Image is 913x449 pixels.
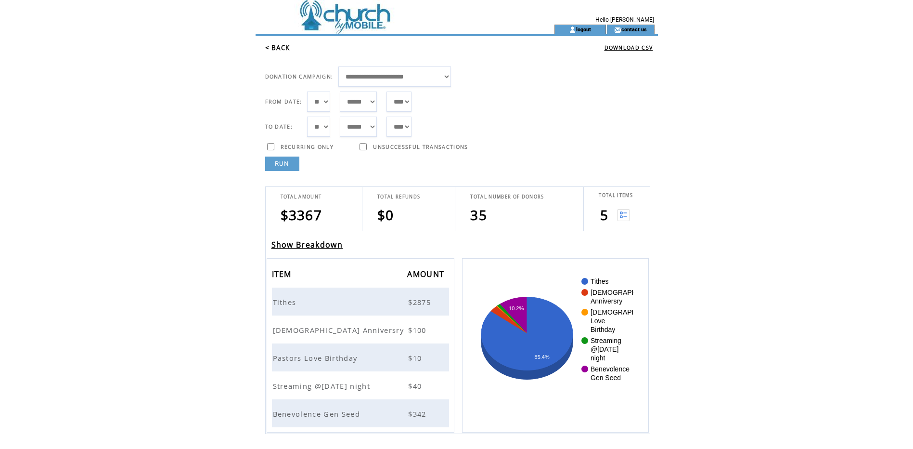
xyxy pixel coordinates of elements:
[595,16,654,23] span: Hello [PERSON_NAME]
[591,308,666,316] text: [DEMOGRAPHIC_DATA]
[377,206,394,224] span: $0
[470,194,544,200] span: TOTAL NUMBER OF DONORS
[281,144,334,150] span: RECURRING ONLY
[621,26,647,32] a: contact us
[265,123,293,130] span: TO DATE:
[273,297,299,307] span: Tithes
[591,317,605,325] text: Love
[273,381,373,391] span: Streaming @[DATE] night
[273,409,363,419] span: Benevolence Gen Seed
[591,345,618,353] text: @[DATE]
[281,206,322,224] span: $3367
[273,381,373,389] a: Streaming @[DATE] night
[614,26,621,34] img: contact_us_icon.gif
[407,266,447,284] span: AMOUNT
[470,206,487,224] span: 35
[599,192,633,198] span: TOTAL ITEMS
[591,374,621,382] text: Gen Seed
[373,144,468,150] span: UNSUCCESSFUL TRANSACTIONS
[591,337,621,344] text: Streaming
[273,353,360,363] span: Pastors Love Birthday
[477,273,633,418] svg: A chart.
[273,325,407,335] span: [DEMOGRAPHIC_DATA] Anniversry
[377,194,420,200] span: TOTAL REFUNDS
[408,409,428,419] span: $342
[408,325,428,335] span: $100
[265,98,302,105] span: FROM DATE:
[408,297,433,307] span: $2875
[273,409,363,417] a: Benevolence Gen Seed
[591,277,609,285] text: Tithes
[265,43,290,52] a: < BACK
[408,353,424,363] span: $10
[569,26,576,34] img: account_icon.gif
[591,365,630,373] text: Benevolence
[408,381,424,391] span: $40
[407,271,447,277] a: AMOUNT
[272,266,294,284] span: ITEM
[591,297,622,305] text: Anniversry
[271,239,343,250] a: Show Breakdown
[591,326,615,333] text: Birthday
[604,44,653,51] a: DOWNLOAD CSV
[591,354,605,362] text: night
[617,209,630,221] img: View list
[272,271,294,277] a: ITEM
[265,73,334,80] span: DONATION CAMPAIGN:
[265,157,299,171] a: RUN
[509,305,524,311] text: 10.2%
[273,325,407,333] a: [DEMOGRAPHIC_DATA] Anniversry
[576,26,591,32] a: logout
[600,206,608,224] span: 5
[281,194,322,200] span: TOTAL AMOUNT
[273,297,299,305] a: Tithes
[591,289,666,296] text: [DEMOGRAPHIC_DATA]
[535,354,550,360] text: 85.4%
[273,353,360,361] a: Pastors Love Birthday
